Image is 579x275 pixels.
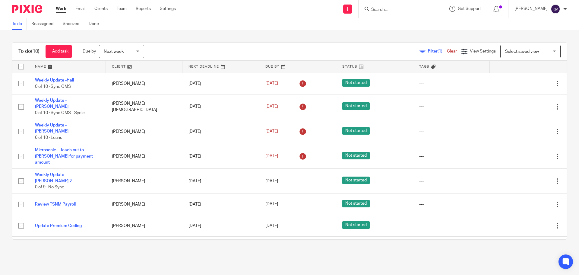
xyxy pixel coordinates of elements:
td: [PERSON_NAME] [106,193,183,215]
span: [DATE] [265,179,278,183]
div: --- [419,129,484,135]
a: Work [56,6,66,12]
td: [DATE] [182,73,259,94]
span: Not started [342,152,370,159]
span: Not started [342,127,370,135]
a: Weekly Update - [PERSON_NAME] [35,123,68,133]
td: [DATE] [182,144,259,169]
a: Microsonic - Reach out to [PERSON_NAME] for payment amount [35,148,93,165]
span: Next week [104,50,124,54]
a: + Add task [46,45,72,58]
a: Team [117,6,127,12]
a: Reassigned [31,18,58,30]
p: Due by [83,48,96,54]
span: [DATE] [265,104,278,109]
a: Weekly Update - [PERSON_NAME] 2 [35,173,72,183]
h1: To do [18,48,40,55]
span: Select saved view [505,50,539,54]
span: [DATE] [265,202,278,206]
span: 6 of 10 · Loans [35,136,62,140]
a: Snoozed [63,18,84,30]
a: Weekly Update - [PERSON_NAME] [35,98,68,109]
div: --- [419,178,484,184]
span: Get Support [458,7,481,11]
p: [PERSON_NAME] [514,6,548,12]
td: [PERSON_NAME] [106,215,183,236]
span: Not started [342,177,370,184]
td: [PERSON_NAME] [106,73,183,94]
td: [PERSON_NAME] [106,144,183,169]
a: Settings [160,6,176,12]
span: Not started [342,102,370,110]
td: [PERSON_NAME] [106,169,183,193]
a: Reports [136,6,151,12]
input: Search [371,7,425,13]
a: Clients [94,6,108,12]
td: [PERSON_NAME] [106,237,183,258]
span: (10) [31,49,40,54]
td: [PERSON_NAME][DEMOGRAPHIC_DATA] [106,94,183,119]
span: 0 of 9 · No Sync [35,185,64,189]
span: [DATE] [265,82,278,86]
a: Weekly Update -Hall [35,78,74,82]
span: 0 of 10 · Sync OMS - Sycle [35,111,85,115]
div: --- [419,223,484,229]
div: --- [419,201,484,207]
span: Not started [342,79,370,87]
span: 0 of 10 · Sync OMS [35,85,71,89]
td: [DATE] [182,237,259,258]
span: Tags [419,65,429,68]
div: --- [419,104,484,110]
td: [DATE] [182,169,259,193]
span: [DATE] [265,154,278,158]
a: Done [89,18,103,30]
a: Email [75,6,85,12]
img: Pixie [12,5,42,13]
td: [DATE] [182,193,259,215]
td: [DATE] [182,94,259,119]
span: Filter [428,49,447,53]
a: To do [12,18,27,30]
td: [DATE] [182,215,259,236]
div: --- [419,153,484,159]
span: Not started [342,200,370,207]
img: svg%3E [551,4,560,14]
span: Not started [342,221,370,229]
td: [PERSON_NAME] [106,119,183,144]
span: View Settings [470,49,496,53]
a: Clear [447,49,457,53]
span: [DATE] [265,130,278,134]
span: [DATE] [265,224,278,228]
div: --- [419,81,484,87]
a: Update Premium Coding [35,224,82,228]
a: Review TSNM Payroll [35,202,76,206]
td: [DATE] [182,119,259,144]
span: (1) [438,49,442,53]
